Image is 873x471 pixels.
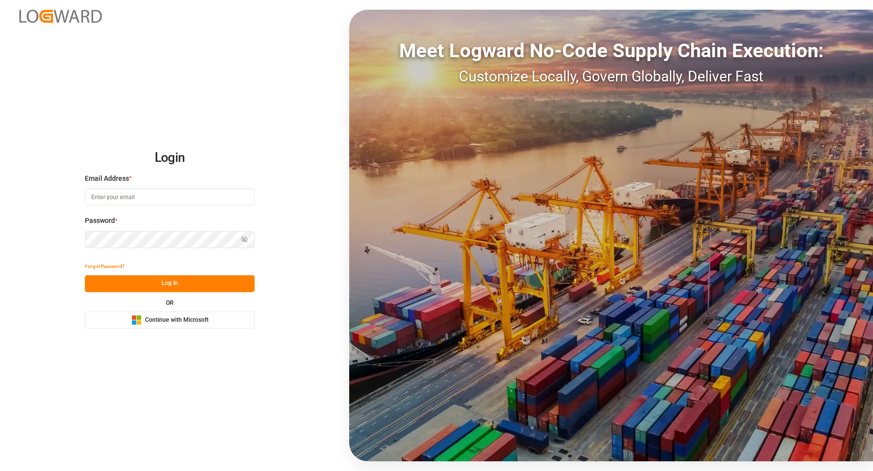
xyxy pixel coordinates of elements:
[85,142,255,173] h2: Login
[19,10,102,23] img: Logward_new_orange.png
[85,258,125,275] button: Forgot Password?
[349,36,873,65] div: Meet Logward No-Code Supply Chain Execution:
[85,312,255,329] button: Continue with Microsoft
[166,300,174,306] small: OR
[85,173,129,184] span: Email Address
[85,188,255,205] input: Enter your email
[85,275,255,292] button: Log In
[349,65,873,87] div: Customize Locally, Govern Globally, Deliver Fast
[145,316,209,325] span: Continue with Microsoft
[85,216,115,226] span: Password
